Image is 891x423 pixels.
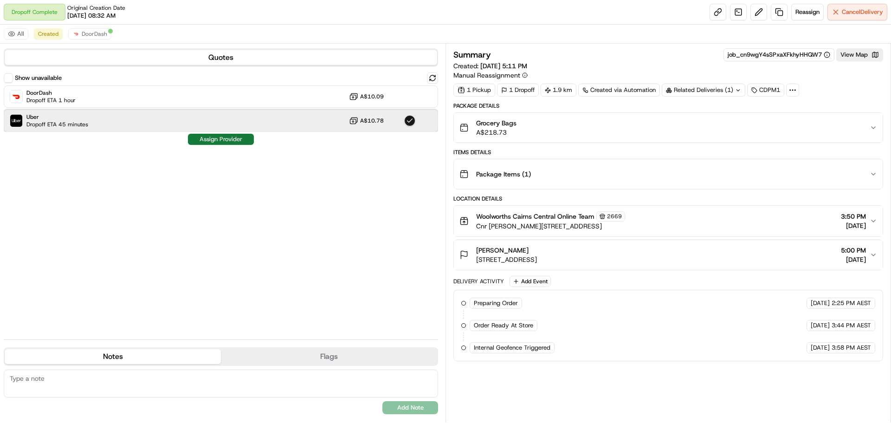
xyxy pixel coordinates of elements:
[841,255,866,264] span: [DATE]
[841,246,866,255] span: 5:00 PM
[841,221,866,230] span: [DATE]
[88,135,149,144] span: API Documentation
[188,134,254,145] button: Assign Provider
[26,113,88,121] span: Uber
[836,48,883,61] button: View Map
[841,212,866,221] span: 3:50 PM
[795,8,820,16] span: Reassign
[5,349,221,364] button: Notes
[15,74,62,82] label: Show unavailable
[476,246,529,255] span: [PERSON_NAME]
[728,51,830,59] button: job_cn9wgY4sSPxaXFkhyHHQW7
[9,136,17,143] div: 📗
[65,157,112,164] a: Powered byPylon
[811,344,830,352] span: [DATE]
[811,321,830,330] span: [DATE]
[19,135,71,144] span: Knowledge Base
[360,93,384,100] span: A$10.09
[541,84,576,97] div: 1.9 km
[5,50,437,65] button: Quotes
[827,4,887,20] button: CancelDelivery
[453,195,883,202] div: Location Details
[476,212,594,221] span: Woolworths Cairns Central Online Team
[453,71,520,80] span: Manual Reassignment
[67,4,125,12] span: Original Creation Date
[454,240,883,270] button: [PERSON_NAME][STREET_ADDRESS]5:00 PM[DATE]
[78,136,86,143] div: 💻
[9,37,169,52] p: Welcome 👋
[476,255,537,264] span: [STREET_ADDRESS]
[4,28,28,39] button: All
[26,121,88,128] span: Dropoff ETA 45 minutes
[453,84,495,97] div: 1 Pickup
[38,30,58,38] span: Created
[92,157,112,164] span: Pylon
[607,213,622,220] span: 2669
[578,84,660,97] a: Created via Automation
[832,344,871,352] span: 3:58 PM AEST
[454,159,883,189] button: Package Items (1)
[454,206,883,236] button: Woolworths Cairns Central Online Team2669Cnr [PERSON_NAME][STREET_ADDRESS]3:50 PM[DATE]
[6,131,75,148] a: 📗Knowledge Base
[476,118,517,128] span: Grocery Bags
[75,131,153,148] a: 💻API Documentation
[349,92,384,101] button: A$10.09
[10,115,22,127] img: Uber
[453,102,883,110] div: Package Details
[349,116,384,125] button: A$10.78
[453,278,504,285] div: Delivery Activity
[474,344,550,352] span: Internal Geofence Triggered
[453,149,883,156] div: Items Details
[510,276,551,287] button: Add Event
[747,84,784,97] div: CDPM1
[662,84,745,97] div: Related Deliveries (1)
[32,98,117,105] div: We're available if you need us!
[832,321,871,330] span: 3:44 PM AEST
[158,91,169,103] button: Start new chat
[9,9,28,28] img: Nash
[221,349,437,364] button: Flags
[360,117,384,124] span: A$10.78
[26,89,76,97] span: DoorDash
[453,61,527,71] span: Created:
[453,71,528,80] button: Manual Reassignment
[842,8,883,16] span: Cancel Delivery
[476,221,625,231] span: Cnr [PERSON_NAME][STREET_ADDRESS]
[497,84,539,97] div: 1 Dropoff
[68,28,111,39] button: DoorDash
[474,321,533,330] span: Order Ready At Store
[34,28,63,39] button: Created
[453,51,491,59] h3: Summary
[10,91,22,103] img: DoorDash
[480,62,527,70] span: [DATE] 5:11 PM
[476,128,517,137] span: A$218.73
[26,97,76,104] span: Dropoff ETA 1 hour
[9,89,26,105] img: 1736555255976-a54dd68f-1ca7-489b-9aae-adbdc363a1c4
[832,299,871,307] span: 2:25 PM AEST
[24,60,167,70] input: Got a question? Start typing here...
[811,299,830,307] span: [DATE]
[474,299,518,307] span: Preparing Order
[791,4,824,20] button: Reassign
[67,12,116,20] span: [DATE] 08:32 AM
[72,30,80,38] img: doordash_logo_v2.png
[82,30,107,38] span: DoorDash
[476,169,531,179] span: Package Items ( 1 )
[454,113,883,143] button: Grocery BagsA$218.73
[32,89,152,98] div: Start new chat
